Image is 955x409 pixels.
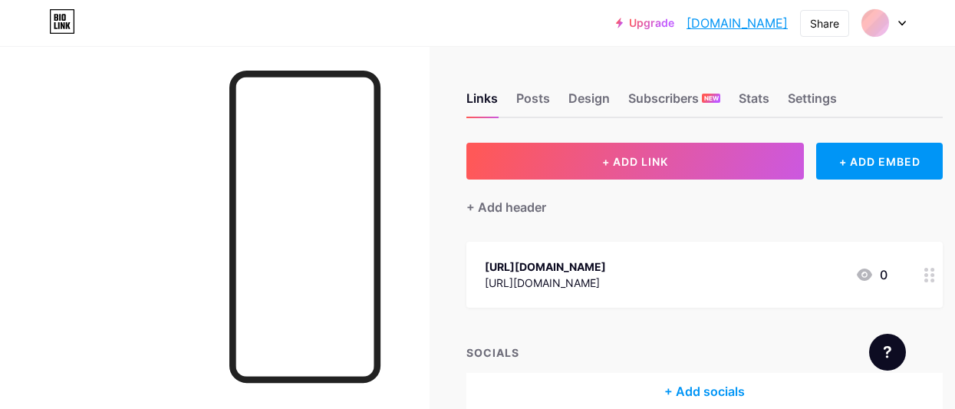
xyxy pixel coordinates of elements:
div: [URL][DOMAIN_NAME] [485,275,606,291]
div: + Add header [466,198,546,216]
span: + ADD LINK [602,155,668,168]
div: Subscribers [628,89,720,117]
div: Stats [739,89,769,117]
div: Design [568,89,610,117]
button: + ADD LINK [466,143,804,180]
div: Links [466,89,498,117]
div: SOCIALS [466,345,943,361]
div: Posts [516,89,550,117]
div: + ADD EMBED [816,143,943,180]
div: Settings [788,89,837,117]
a: Upgrade [616,17,674,29]
span: NEW [704,94,719,103]
a: [DOMAIN_NAME] [687,14,788,32]
div: [URL][DOMAIN_NAME] [485,259,606,275]
div: 0 [855,266,887,284]
div: Share [810,15,839,31]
